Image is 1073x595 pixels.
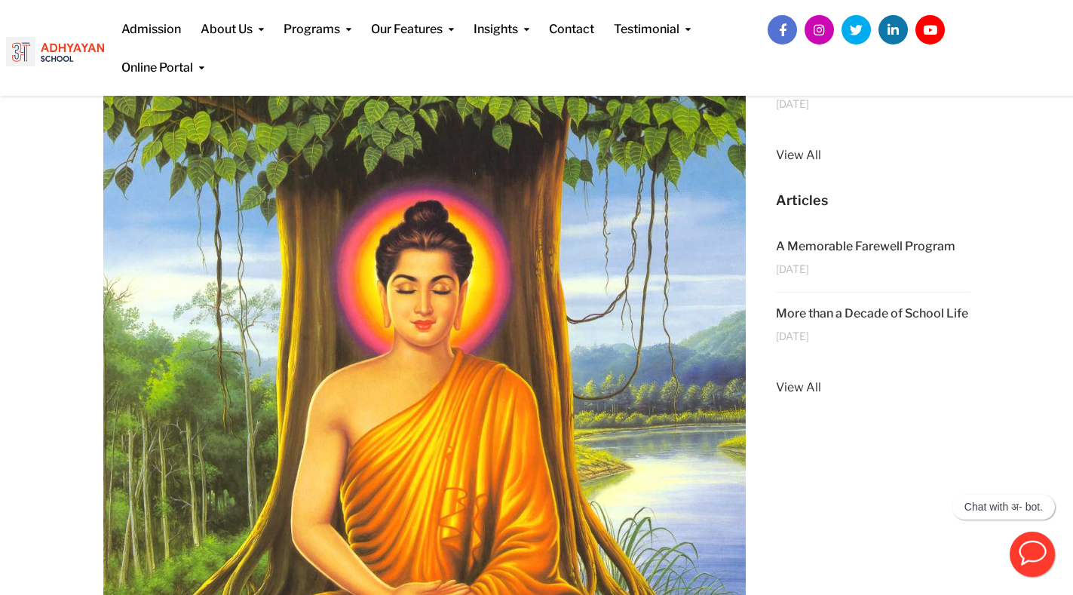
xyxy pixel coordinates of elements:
[964,501,1043,514] p: Chat with अ- bot.
[776,330,809,342] span: [DATE]
[121,38,204,77] a: Online Portal
[776,263,809,274] span: [DATE]
[776,378,970,397] a: View All
[776,306,968,321] a: More than a Decade of School Life
[776,239,955,253] a: A Memorable Farewell Program
[776,191,970,210] h5: Articles
[776,98,809,109] span: [DATE]
[776,146,970,165] a: View All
